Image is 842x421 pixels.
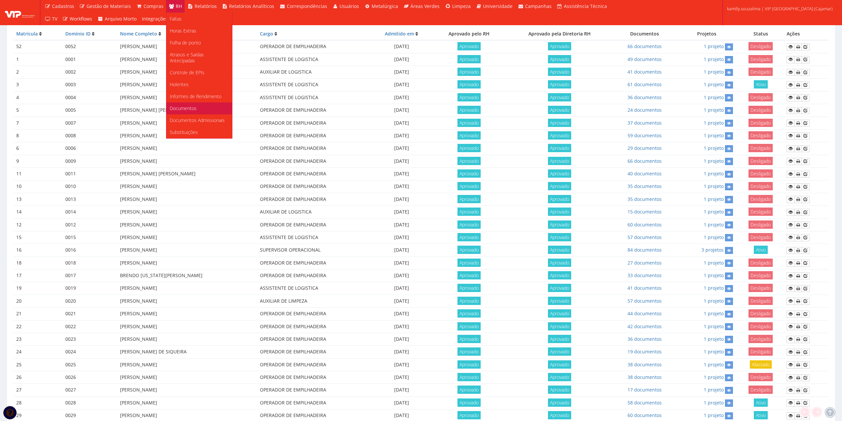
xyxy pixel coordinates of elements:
a: 58 documentos [628,399,662,406]
span: Aprovado [457,297,481,305]
span: Aprovado [457,68,481,76]
a: 1 projeto [704,209,724,215]
td: OPERADOR DE EMPILHADEIRA [257,180,371,193]
span: Aprovado [457,144,481,152]
a: Faltas [166,13,232,25]
td: [DATE] [371,180,432,193]
td: 8 [14,129,63,142]
a: 1 projeto [704,56,724,62]
td: OPERADOR DE EMPILHADEIRA [257,218,371,231]
span: Aprovado [457,208,481,216]
td: OPERADOR DE EMPILHADEIRA [257,257,371,269]
span: Ativo [754,246,768,254]
td: OPERADOR DE EMPILHADEIRA [257,40,371,53]
a: 1 projeto [704,399,724,406]
span: Horas Extras [170,28,196,34]
td: [DATE] [371,308,432,320]
td: ASSISTENTE DE LOGISTICA [257,91,371,104]
span: Desligado [749,55,773,63]
td: [DATE] [371,193,432,206]
td: [DATE] [371,282,432,295]
span: Aprovado [548,55,571,63]
a: Cargo [260,30,273,37]
span: Desligado [749,259,773,267]
a: 1 projeto [704,107,724,113]
a: TV [42,13,60,25]
span: Áreas Verdes [410,3,440,9]
td: 0019 [63,282,117,295]
a: 1 projeto [704,272,724,278]
td: [DATE] [371,244,432,257]
a: 1 projeto [704,69,724,75]
td: [PERSON_NAME] [117,91,257,104]
td: [PERSON_NAME] [PERSON_NAME] [117,168,257,180]
td: 0011 [63,168,117,180]
a: 42 documentos [628,323,662,330]
span: Atrasos e Saídas Antecipadas [170,51,204,64]
td: 10 [14,180,63,193]
span: Aprovado [548,106,571,114]
a: 60 documentos [628,221,662,228]
span: Aprovado [548,259,571,267]
span: Desligado [749,106,773,114]
span: Aprovado [548,195,571,203]
a: 1 projeto [704,374,724,380]
a: 3 projetos [701,247,724,253]
a: 15 documentos [628,209,662,215]
a: 1 projeto [704,170,724,177]
td: 17 [14,270,63,282]
a: 1 projeto [704,234,724,240]
span: Campanhas [525,3,552,9]
span: Aprovado [457,131,481,140]
a: 1 projeto [704,94,724,100]
span: Compras [144,3,163,9]
a: 40 documentos [628,170,662,177]
span: Desligado [749,131,773,140]
span: Aprovado [548,119,571,127]
a: 1 projeto [704,196,724,202]
td: OPERADOR DE EMPILHADEIRA [257,117,371,129]
td: [PERSON_NAME] [117,66,257,79]
td: 22 [14,320,63,333]
span: Metalúrgica [372,3,398,9]
td: BRENDO [US_STATE][PERSON_NAME] [117,270,257,282]
a: 38 documentos [628,361,662,368]
span: Aprovado [548,182,571,190]
span: Limpeza [452,3,471,9]
span: Desligado [749,297,773,305]
span: Aprovado [548,80,571,89]
a: 33 documentos [628,272,662,278]
a: Matrícula [16,30,38,37]
span: Desligado [749,119,773,127]
a: Admitido em [385,30,414,37]
a: 1 projeto [704,183,724,189]
a: 57 documentos [628,234,662,240]
th: Aprovado pela Diretoria RH [506,28,613,40]
a: 44 documentos [628,310,662,317]
a: 36 documentos [628,336,662,342]
span: Aprovado [457,55,481,63]
a: Documentos Admissionais [166,114,232,126]
a: Horas Extras [166,25,232,37]
span: Documentos Admissionais [170,117,225,123]
a: 1 projeto [704,361,724,368]
td: [PERSON_NAME] [117,218,257,231]
td: [DATE] [371,142,432,155]
span: Correspondências [287,3,327,9]
a: 1 projeto [704,387,724,393]
td: 0022 [63,320,117,333]
a: 1 projeto [704,348,724,355]
span: Substituições [170,129,198,135]
span: Desligado [749,284,773,292]
td: 0016 [63,244,117,257]
span: Desligado [749,42,773,50]
td: 0018 [63,257,117,269]
span: Usuários [339,3,359,9]
td: [PERSON_NAME] [117,206,257,218]
a: 66 documentos [628,43,662,49]
span: Aprovado [548,42,571,50]
span: Desligado [749,322,773,331]
td: 0007 [63,117,117,129]
td: ASSISTENTE DE LOGISTICA [257,231,371,244]
a: Integrações [139,13,170,25]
